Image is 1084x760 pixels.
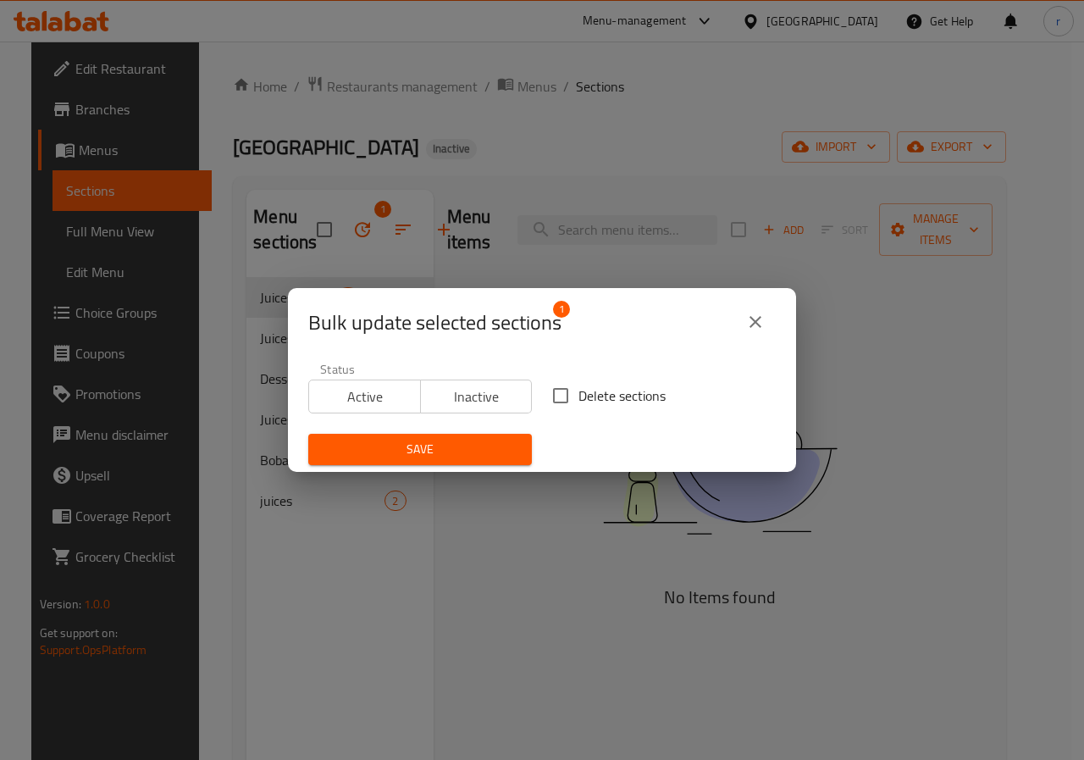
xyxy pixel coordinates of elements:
[308,309,561,336] span: Selected section count
[308,380,421,413] button: Active
[322,439,518,460] span: Save
[578,386,666,406] span: Delete sections
[308,434,532,465] button: Save
[420,380,533,413] button: Inactive
[428,385,526,409] span: Inactive
[316,385,414,409] span: Active
[735,302,776,342] button: close
[553,301,570,318] span: 1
